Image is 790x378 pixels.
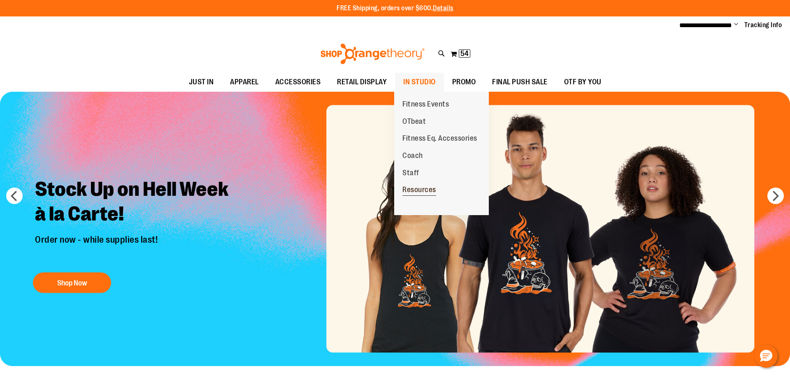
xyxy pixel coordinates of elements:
[755,345,778,368] button: Hello, have a question? Let’s chat.
[564,73,602,91] span: OTF BY YOU
[394,181,444,199] a: Resources
[444,73,484,92] a: PROMO
[394,92,489,215] ul: IN STUDIO
[394,130,486,147] a: Fitness Eq. Accessories
[433,5,453,12] a: Details
[402,169,419,179] span: Staff
[744,21,782,30] a: Tracking Info
[492,73,548,91] span: FINAL PUSH SALE
[484,73,556,92] a: FINAL PUSH SALE
[29,234,243,264] p: Order now - while supplies last!
[222,73,267,92] a: APPAREL
[29,171,243,234] h2: Stock Up on Hell Week à la Carte!
[329,73,395,92] a: RETAIL DISPLAY
[6,188,23,204] button: prev
[402,117,426,128] span: OTbeat
[394,96,457,113] a: Fitness Events
[267,73,329,92] a: ACCESSORIES
[337,73,387,91] span: RETAIL DISPLAY
[275,73,321,91] span: ACCESSORIES
[452,73,476,91] span: PROMO
[230,73,259,91] span: APPAREL
[181,73,222,92] a: JUST IN
[767,188,784,204] button: next
[403,73,436,91] span: IN STUDIO
[402,186,436,196] span: Resources
[402,151,423,162] span: Coach
[460,49,469,58] span: 54
[734,21,738,29] button: Account menu
[29,171,243,297] a: Stock Up on Hell Week à la Carte! Order now - while supplies last! Shop Now
[337,4,453,13] p: FREE Shipping, orders over $600.
[319,44,426,64] img: Shop Orangetheory
[394,147,431,165] a: Coach
[402,134,477,144] span: Fitness Eq. Accessories
[556,73,610,92] a: OTF BY YOU
[189,73,214,91] span: JUST IN
[33,272,111,293] button: Shop Now
[395,73,444,92] a: IN STUDIO
[394,113,434,130] a: OTbeat
[402,100,449,110] span: Fitness Events
[394,165,428,182] a: Staff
